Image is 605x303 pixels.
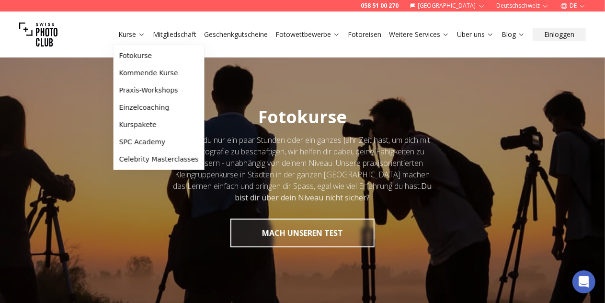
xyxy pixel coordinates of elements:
a: Weitere Services [389,30,449,39]
button: Mitgliedschaft [149,28,200,41]
button: Kurse [114,28,149,41]
a: Kurse [118,30,145,39]
div: Open Intercom Messenger [572,270,595,293]
a: Mitgliedschaft [153,30,196,39]
a: Fotowettbewerbe [275,30,340,39]
button: Über uns [453,28,498,41]
a: Einzelcoaching [115,99,203,116]
a: Fotoreisen [348,30,381,39]
a: Kommende Kurse [115,64,203,82]
button: Geschenkgutscheine [200,28,272,41]
a: Praxis-Workshops [115,82,203,99]
button: Weitere Services [385,28,453,41]
button: MACH UNSEREN TEST [230,219,375,247]
a: Celebrity Masterclasses [115,151,203,168]
a: Blog [502,30,525,39]
button: Fotoreisen [344,28,385,41]
a: Über uns [457,30,494,39]
a: Kurspakete [115,116,203,133]
div: Egal, ob du nur ein paar Stunden oder ein ganzes Jahr Zeit hast, um dich mit der Fotografie zu be... [172,134,433,203]
a: Geschenkgutscheine [204,30,268,39]
button: Blog [498,28,529,41]
img: Swiss photo club [19,15,57,54]
a: 058 51 00 270 [361,2,399,10]
span: Fotokurse [258,105,347,128]
button: Einloggen [533,28,586,41]
button: Fotowettbewerbe [272,28,344,41]
a: SPC Academy [115,133,203,151]
a: Fotokurse [115,47,203,64]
